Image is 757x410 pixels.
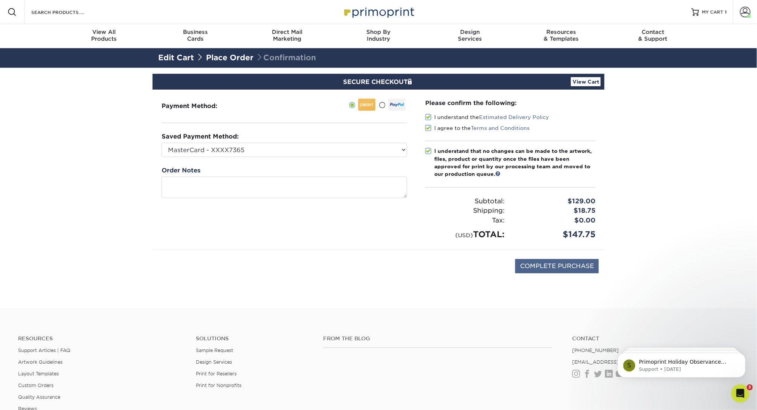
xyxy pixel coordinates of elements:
[455,232,473,238] small: (USD)
[424,29,516,42] div: Services
[420,228,510,241] div: TOTAL:
[731,384,749,402] iframe: Intercom live chat
[702,9,723,15] span: MY CART
[516,29,607,35] span: Resources
[58,29,150,42] div: Products
[162,102,236,110] h3: Payment Method:
[510,228,601,241] div: $147.75
[31,8,104,17] input: SEARCH PRODUCTS.....
[471,125,530,131] a: Terms and Conditions
[333,29,424,35] span: Shop By
[510,197,601,206] div: $129.00
[18,359,63,365] a: Artwork Guidelines
[333,29,424,42] div: Industry
[241,24,333,48] a: Direct MailMarketing
[18,335,185,342] h4: Resources
[424,29,516,35] span: Design
[607,29,699,35] span: Contact
[58,24,150,48] a: View AllProducts
[510,216,601,226] div: $0.00
[571,77,601,86] a: View Cart
[572,359,662,365] a: [EMAIL_ADDRESS][DOMAIN_NAME]
[18,383,53,388] a: Custom Orders
[424,24,516,48] a: DesignServices
[150,29,241,42] div: Cards
[341,4,416,20] img: Primoprint
[343,78,414,85] span: SECURE CHECKOUT
[196,359,232,365] a: Design Services
[420,216,510,226] div: Tax:
[158,259,196,281] img: DigiCert Secured Site Seal
[241,29,333,35] span: Direct Mail
[158,53,194,62] a: Edit Cart
[510,206,601,216] div: $18.75
[206,53,253,62] a: Place Order
[241,29,333,42] div: Marketing
[18,348,70,353] a: Support Articles | FAQ
[420,197,510,206] div: Subtotal:
[323,335,552,342] h4: From the Blog
[196,383,242,388] a: Print for Nonprofits
[333,24,424,48] a: Shop ByIndustry
[196,335,312,342] h4: Solutions
[607,24,699,48] a: Contact& Support
[725,9,727,15] span: 1
[196,371,237,376] a: Print for Resellers
[747,384,753,390] span: 3
[150,24,241,48] a: BusinessCards
[420,206,510,216] div: Shipping:
[516,29,607,42] div: & Templates
[479,114,549,120] a: Estimated Delivery Policy
[162,166,200,175] label: Order Notes
[425,113,549,121] label: I understand the
[572,348,619,353] a: [PHONE_NUMBER]
[425,99,595,107] div: Please confirm the following:
[196,348,234,353] a: Sample Request
[516,24,607,48] a: Resources& Templates
[425,124,530,132] label: I agree to the
[607,29,699,42] div: & Support
[162,132,239,141] label: Saved Payment Method:
[572,335,739,342] a: Contact
[606,337,757,390] iframe: Intercom notifications message
[58,29,150,35] span: View All
[18,371,59,376] a: Layout Templates
[434,147,595,178] div: I understand that no changes can be made to the artwork, files, product or quantity once the file...
[515,259,599,273] input: COMPLETE PURCHASE
[150,29,241,35] span: Business
[256,53,316,62] span: Confirmation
